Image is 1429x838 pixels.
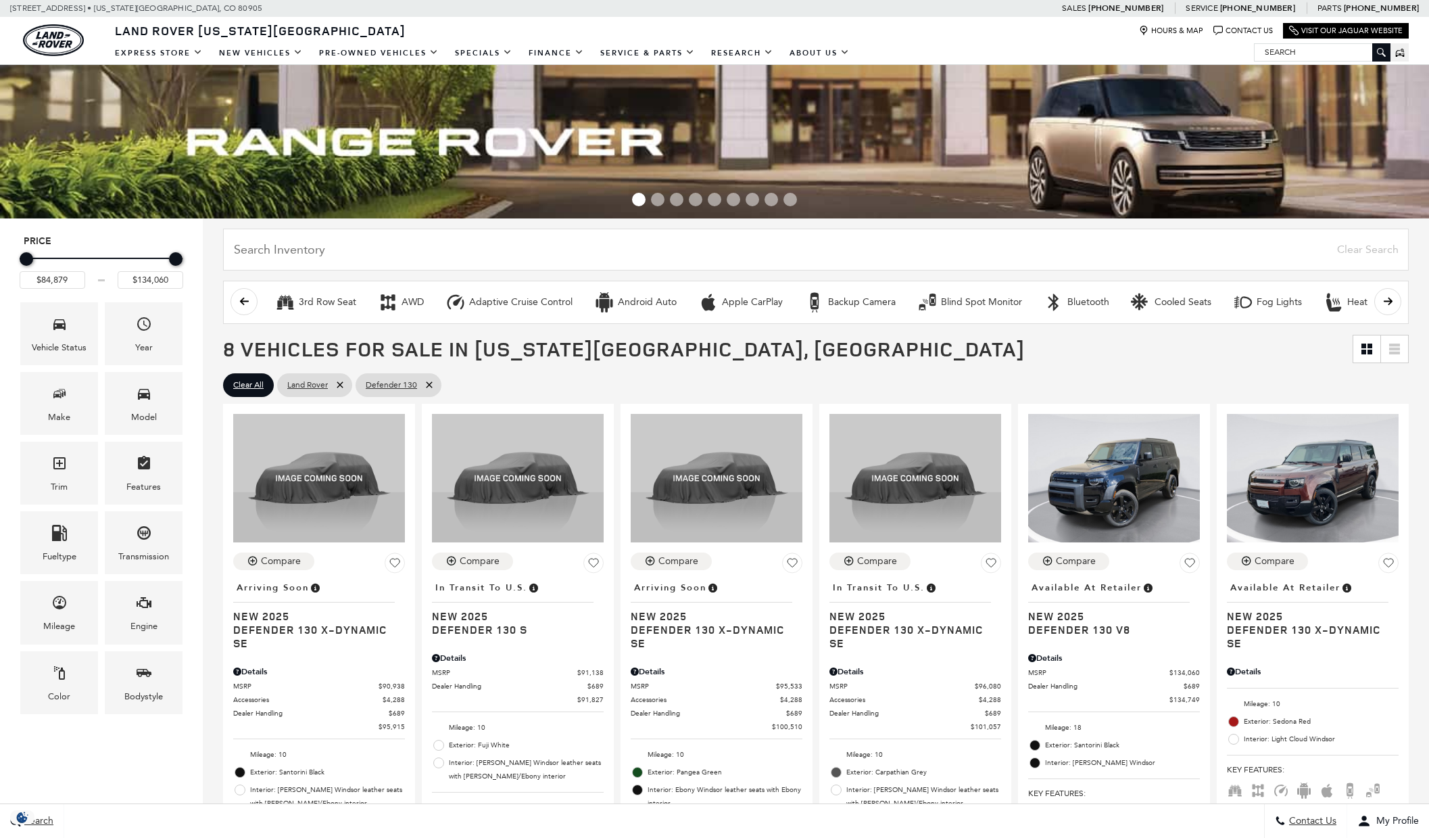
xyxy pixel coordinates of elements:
[1056,555,1096,567] div: Compare
[432,578,604,636] a: In Transit to U.S.New 2025Defender 130 S
[20,271,85,289] input: Minimum
[233,708,405,718] a: Dealer Handling $689
[383,695,405,705] span: $4,288
[51,591,68,619] span: Mileage
[648,766,802,779] span: Exterior: Pangea Green
[651,193,664,206] span: Go to slide 2
[1227,623,1388,650] span: Defender 130 X-Dynamic SE
[435,580,527,595] span: In Transit to U.S.
[1067,296,1109,308] div: Bluetooth
[237,580,309,595] span: Arriving Soon
[105,372,183,435] div: ModelModel
[1184,681,1200,691] span: $689
[776,681,802,691] span: $95,533
[250,766,405,779] span: Exterior: Santorini Black
[447,41,520,65] a: Specials
[765,193,778,206] span: Go to slide 8
[797,288,903,317] button: Backup CameraBackup Camera
[1227,553,1308,570] button: Compare Vehicle
[829,708,1001,718] a: Dealer Handling $689
[1028,609,1190,623] span: New 2025
[670,193,683,206] span: Go to slide 3
[233,681,379,691] span: MSRP
[1244,715,1399,728] span: Exterior: Sedona Red
[631,623,792,650] span: Defender 130 X-Dynamic SE
[634,580,706,595] span: Arriving Soon
[1324,292,1344,312] div: Heated Seats
[432,681,587,691] span: Dealer Handling
[1227,609,1388,623] span: New 2025
[631,578,802,650] a: Arriving SoonNew 2025Defender 130 X-Dynamic SE
[48,689,70,704] div: Color
[432,652,604,664] div: Pricing Details - Defender 130 S
[432,414,604,542] img: 2025 Land Rover Defender 130 S
[432,681,604,691] a: Dealer Handling $689
[829,746,1001,764] li: Mileage: 10
[130,619,158,634] div: Engine
[1289,26,1403,36] a: Visit Our Jaguar Website
[233,553,314,570] button: Compare Vehicle
[1036,288,1117,317] button: BluetoothBluetooth
[51,521,68,549] span: Fueltype
[449,739,604,752] span: Exterior: Fuji White
[1028,414,1200,542] img: 2025 Land Rover Defender 130 V8
[587,288,684,317] button: Android AutoAndroid Auto
[1273,785,1289,794] span: Adaptive Cruise Control
[1371,816,1419,827] span: My Profile
[783,193,797,206] span: Go to slide 9
[971,722,1001,732] span: $101,057
[1227,414,1399,542] img: 2025 Land Rover Defender 130 X-Dynamic SE
[631,708,802,718] a: Dealer Handling $689
[1028,786,1200,801] span: Key Features :
[829,553,911,570] button: Compare Vehicle
[1028,668,1169,678] span: MSRP
[846,783,1001,810] span: Interior: [PERSON_NAME] Windsor leather seats with [PERSON_NAME]/Ebony interior
[1088,3,1163,14] a: [PHONE_NUMBER]
[1378,553,1399,578] button: Save Vehicle
[287,377,328,394] span: Land Rover
[105,302,183,365] div: YearYear
[1028,668,1200,678] a: MSRP $134,060
[1244,732,1399,746] span: Interior: Light Cloud Windsor
[910,288,1030,317] button: Blind Spot MonitorBlind Spot Monitor
[1342,785,1358,794] span: Backup Camera
[136,312,152,340] span: Year
[432,799,604,814] span: Key Features :
[1028,681,1184,691] span: Dealer Handling
[1028,681,1200,691] a: Dealer Handling $689
[268,288,364,317] button: 3rd Row Seat3rd Row Seat
[445,292,466,312] div: Adaptive Cruise Control
[432,623,594,636] span: Defender 130 S
[432,668,604,678] a: MSRP $91,138
[1227,785,1243,794] span: Third Row Seats
[829,681,1001,691] a: MSRP $96,080
[631,681,802,691] a: MSRP $95,533
[708,193,721,206] span: Go to slide 5
[231,288,258,315] button: scroll left
[703,41,781,65] a: Research
[233,746,405,764] li: Mileage: 10
[925,580,937,595] span: Vehicle has shipped from factory of origin. Estimated time of delivery to Retailer is on average ...
[370,288,431,317] button: AWDAWD
[23,24,84,56] a: land-rover
[631,746,802,764] li: Mileage: 10
[432,668,577,678] span: MSRP
[23,24,84,56] img: Land Rover
[1213,26,1273,36] a: Contact Us
[829,695,1001,705] a: Accessories $4,288
[261,555,301,567] div: Compare
[1374,288,1401,315] button: scroll right
[105,651,183,714] div: BodystyleBodystyle
[378,292,398,312] div: AWD
[124,689,163,704] div: Bodystyle
[366,377,417,394] span: Defender 130
[829,681,975,691] span: MSRP
[233,695,405,705] a: Accessories $4,288
[32,340,87,355] div: Vehicle Status
[1227,695,1399,713] li: Mileage: 10
[631,414,802,542] img: 2025 Land Rover Defender 130 X-Dynamic SE
[51,312,68,340] span: Vehicle
[772,722,802,732] span: $100,510
[1044,292,1064,312] div: Bluetooth
[1028,553,1109,570] button: Compare Vehicle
